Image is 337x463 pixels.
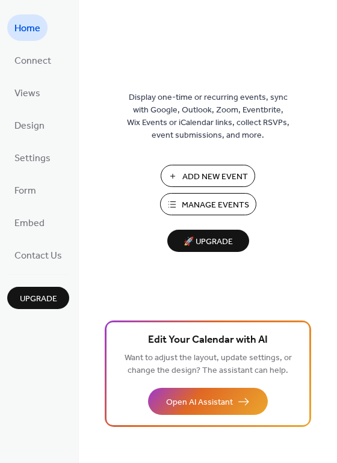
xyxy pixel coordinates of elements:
a: Home [7,14,48,41]
span: Home [14,19,40,38]
span: Display one-time or recurring events, sync with Google, Outlook, Zoom, Eventbrite, Wix Events or ... [127,91,289,142]
span: Design [14,117,45,136]
a: Contact Us [7,242,69,268]
span: Want to adjust the layout, update settings, or change the design? The assistant can help. [125,350,292,379]
button: Upgrade [7,287,69,309]
span: Connect [14,52,51,71]
a: Embed [7,209,52,236]
span: Contact Us [14,247,62,266]
a: Connect [7,47,58,73]
span: Upgrade [20,293,57,305]
span: Views [14,84,40,103]
button: 🚀 Upgrade [167,230,249,252]
span: Settings [14,149,51,168]
span: Embed [14,214,45,233]
button: Open AI Assistant [148,388,268,415]
button: Manage Events [160,193,256,215]
button: Add New Event [161,165,255,187]
span: Form [14,182,36,201]
a: Settings [7,144,58,171]
span: Open AI Assistant [166,396,233,409]
a: Form [7,177,43,203]
span: Edit Your Calendar with AI [148,332,268,349]
a: Views [7,79,48,106]
span: Add New Event [182,171,248,183]
span: 🚀 Upgrade [175,234,242,250]
a: Design [7,112,52,138]
span: Manage Events [182,199,249,212]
